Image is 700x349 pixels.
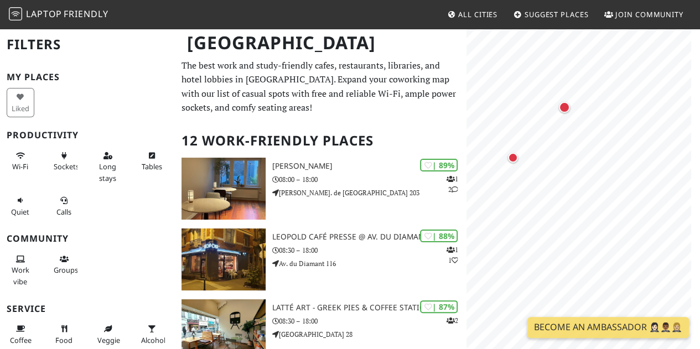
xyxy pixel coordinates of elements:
div: | 87% [420,300,458,313]
a: Join Community [600,4,688,24]
p: 2 [446,315,458,326]
button: Wi-Fi [7,147,34,176]
p: 08:30 – 18:00 [272,316,466,326]
div: Map marker [557,100,572,115]
span: Coffee [10,335,32,345]
span: Join Community [615,9,683,19]
span: People working [12,265,29,286]
h3: Latté Art - Greek Pies & Coffee Station [272,303,466,312]
button: Groups [50,250,78,279]
span: Video/audio calls [56,207,71,217]
button: Calls [50,191,78,221]
span: Quiet [11,207,29,217]
span: Group tables [54,265,78,275]
img: Leopold Café Presse @ Av. du Diamant [182,228,266,290]
div: Map marker [506,150,520,165]
button: Quiet [7,191,34,221]
button: Tables [138,147,165,176]
img: Jackie [182,158,266,220]
h2: Filters [7,28,168,61]
h2: 12 Work-Friendly Places [182,124,460,158]
h3: My Places [7,72,168,82]
span: Veggie [97,335,120,345]
p: 08:00 – 18:00 [272,174,466,185]
a: LaptopFriendly LaptopFriendly [9,5,108,24]
p: [GEOGRAPHIC_DATA] 28 [272,329,466,340]
h3: Community [7,233,168,244]
a: All Cities [443,4,502,24]
a: Jackie | 89% 12 [PERSON_NAME] 08:00 – 18:00 [PERSON_NAME]. de [GEOGRAPHIC_DATA] 203 [175,158,466,220]
button: Coffee [7,320,34,349]
p: Av. du Diamant 116 [272,258,466,269]
h3: Productivity [7,130,168,140]
button: Food [50,320,78,349]
button: Sockets [50,147,78,176]
span: Alcohol [141,335,165,345]
h1: [GEOGRAPHIC_DATA] [178,28,464,58]
div: | 89% [420,159,458,171]
span: Food [55,335,72,345]
h3: Leopold Café Presse @ Av. du Diamant [272,232,466,242]
button: Work vibe [7,250,34,290]
span: Suggest Places [525,9,589,19]
a: Become an Ambassador 🤵🏻‍♀️🤵🏾‍♂️🤵🏼‍♀️ [527,317,689,338]
span: Work-friendly tables [141,162,162,171]
span: All Cities [458,9,497,19]
h3: Service [7,304,168,314]
p: 08:30 – 18:00 [272,245,466,256]
button: Veggie [94,320,122,349]
span: Long stays [99,162,116,183]
span: Friendly [64,8,108,20]
span: Stable Wi-Fi [12,162,28,171]
a: Suggest Places [509,4,593,24]
span: Laptop [26,8,62,20]
h3: [PERSON_NAME] [272,162,466,171]
div: | 88% [420,230,458,242]
p: [PERSON_NAME]. de [GEOGRAPHIC_DATA] 203 [272,187,466,198]
a: Leopold Café Presse @ Av. du Diamant | 88% 11 Leopold Café Presse @ Av. du Diamant 08:30 – 18:00 ... [175,228,466,290]
p: The best work and study-friendly cafes, restaurants, libraries, and hotel lobbies in [GEOGRAPHIC_... [182,59,460,115]
p: 1 1 [446,244,458,265]
button: Alcohol [138,320,165,349]
button: Long stays [94,147,122,187]
p: 1 2 [446,174,458,195]
img: LaptopFriendly [9,7,22,20]
span: Power sockets [54,162,79,171]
